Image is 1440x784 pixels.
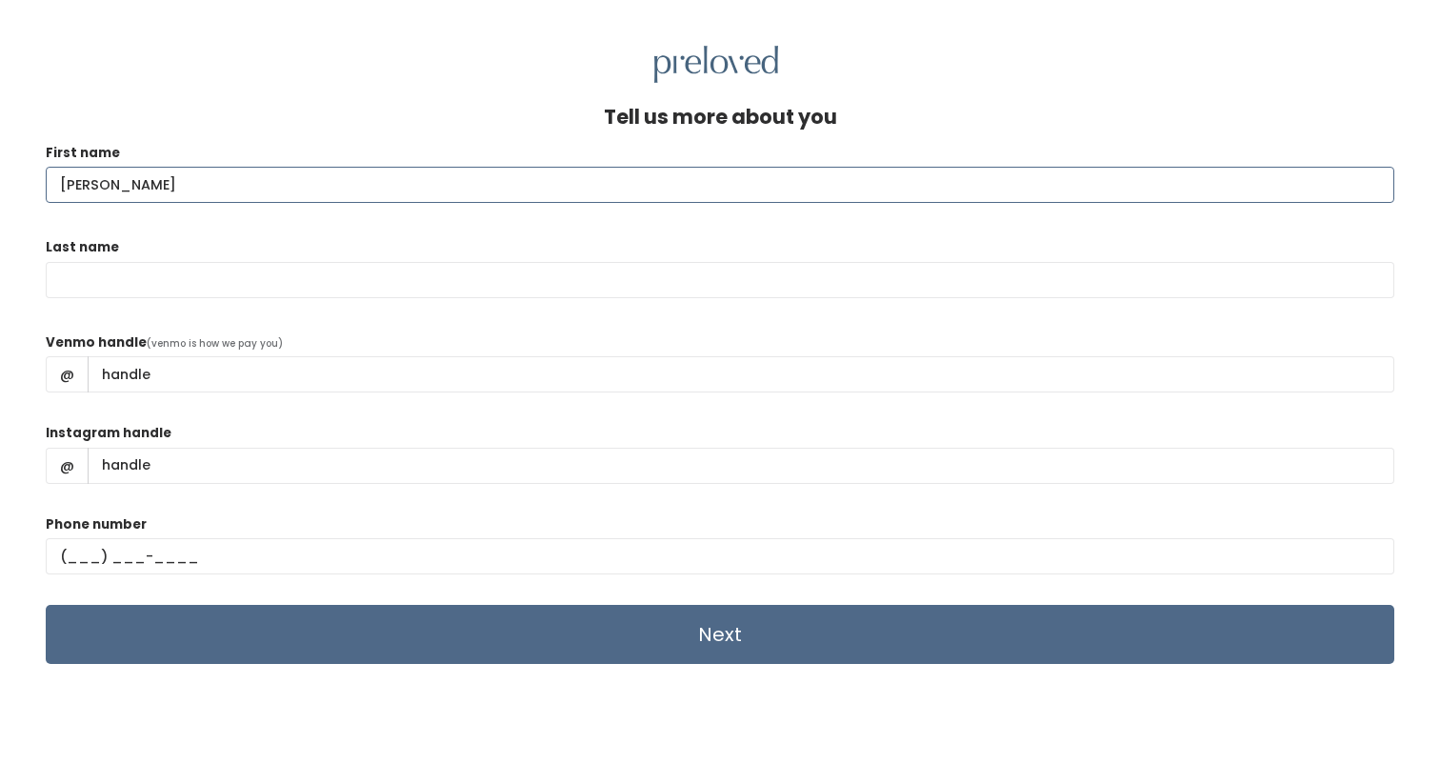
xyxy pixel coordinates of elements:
[46,238,119,257] label: Last name
[46,515,147,534] label: Phone number
[46,605,1394,664] input: Next
[46,356,89,392] span: @
[88,356,1394,392] input: handle
[46,333,147,352] label: Venmo handle
[604,106,837,128] h4: Tell us more about you
[46,448,89,484] span: @
[654,46,778,83] img: preloved logo
[88,448,1394,484] input: handle
[46,538,1394,574] input: (___) ___-____
[46,144,120,163] label: First name
[46,424,171,443] label: Instagram handle
[147,336,283,351] span: (venmo is how we pay you)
